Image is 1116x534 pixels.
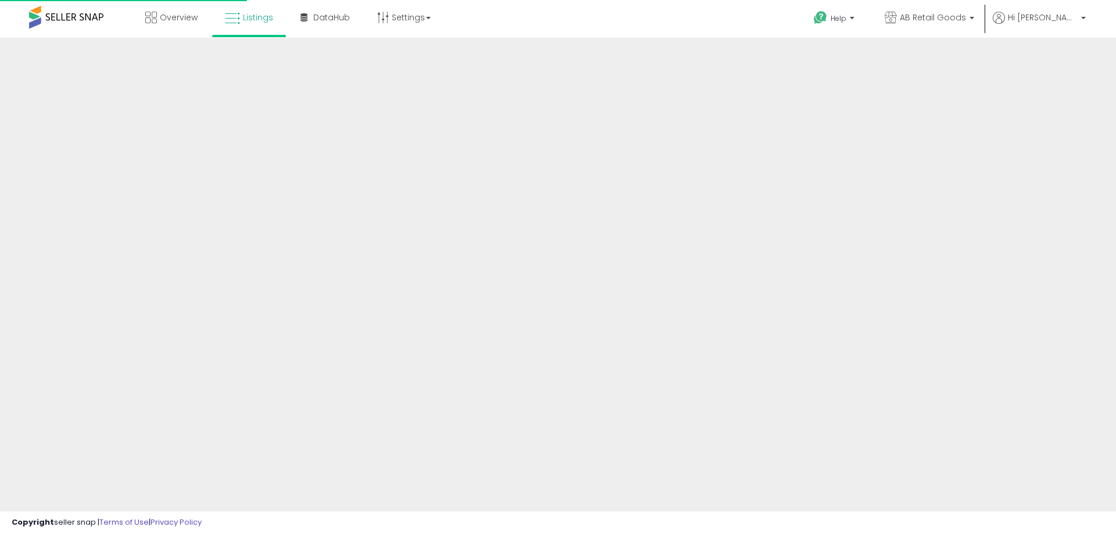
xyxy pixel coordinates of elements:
span: Overview [160,12,198,23]
strong: Copyright [12,517,54,528]
i: Get Help [813,10,828,25]
a: Terms of Use [99,517,149,528]
span: DataHub [313,12,350,23]
span: Listings [243,12,273,23]
a: Privacy Policy [151,517,202,528]
a: Hi [PERSON_NAME] [993,12,1086,38]
a: Help [804,2,866,38]
div: seller snap | | [12,517,202,528]
span: Help [831,13,846,23]
span: AB Retail Goods [900,12,966,23]
span: Hi [PERSON_NAME] [1008,12,1078,23]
